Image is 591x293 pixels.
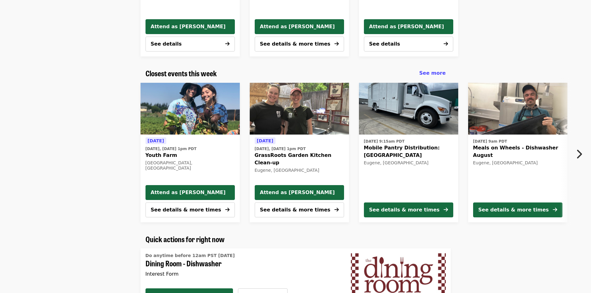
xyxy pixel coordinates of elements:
[468,83,567,135] img: Meals on Wheels - Dishwasher August organized by FOOD For Lane County
[364,144,453,159] span: Mobile Pantry Distribution: [GEOGRAPHIC_DATA]
[146,137,235,172] a: See details for "Youth Farm"
[255,168,344,173] div: Eugene, [GEOGRAPHIC_DATA]
[364,19,453,34] button: Attend as [PERSON_NAME]
[334,207,339,213] i: arrow-right icon
[146,202,235,217] button: See details & more times
[146,68,217,78] span: Closest events this week
[576,148,582,160] i: chevron-right icon
[151,189,230,196] span: Attend as [PERSON_NAME]
[468,83,567,222] a: See details for "Meals on Wheels - Dishwasher August"
[369,206,440,214] div: See details & more times
[473,202,562,217] button: See details & more times
[334,41,339,47] i: arrow-right icon
[364,139,405,144] time: [DATE] 9:15am PDT
[369,41,400,47] span: See details
[260,207,330,213] span: See details & more times
[478,206,549,214] div: See details & more times
[473,160,562,166] div: Eugene, [GEOGRAPHIC_DATA]
[359,83,458,135] img: Mobile Pantry Distribution: Bethel School District organized by FOOD For Lane County
[146,233,225,244] span: Quick actions for right now
[473,144,562,159] span: Meals on Wheels - Dishwasher August
[364,202,453,217] button: See details & more times
[369,23,448,30] span: Attend as [PERSON_NAME]
[146,253,235,258] span: Do anytime before 12am PST [DATE]
[141,83,240,135] img: Youth Farm organized by FOOD For Lane County
[250,83,349,135] a: GrassRoots Garden Kitchen Clean-up
[260,41,330,47] span: See details & more times
[151,41,182,47] span: See details
[141,83,240,135] a: Youth Farm
[146,152,235,159] span: Youth Farm
[146,69,217,78] a: Closest events this week
[255,137,344,174] a: See details for "GrassRoots Garden Kitchen Clean-up"
[151,23,230,30] span: Attend as [PERSON_NAME]
[255,37,344,51] button: See details & more times
[225,207,230,213] i: arrow-right icon
[260,189,339,196] span: Attend as [PERSON_NAME]
[146,251,336,280] a: See details for "Dining Room - Dishwasher"
[146,185,235,200] button: Attend as [PERSON_NAME]
[571,145,591,163] button: Next item
[444,41,448,47] i: arrow-right icon
[146,259,336,268] span: Dining Room - Dishwasher
[146,146,197,152] time: [DATE], [DATE] 1pm PDT
[146,160,235,171] div: [GEOGRAPHIC_DATA], [GEOGRAPHIC_DATA]
[146,37,235,51] button: See details
[419,70,445,76] span: See more
[257,138,273,143] span: [DATE]
[148,138,164,143] span: [DATE]
[359,83,458,222] a: See details for "Mobile Pantry Distribution: Bethel School District"
[364,160,453,166] div: Eugene, [GEOGRAPHIC_DATA]
[255,19,344,34] button: Attend as [PERSON_NAME]
[141,69,451,78] div: Closest events this week
[255,185,344,200] button: Attend as [PERSON_NAME]
[255,146,306,152] time: [DATE], [DATE] 1pm PDT
[151,207,221,213] span: See details & more times
[260,23,339,30] span: Attend as [PERSON_NAME]
[225,41,230,47] i: arrow-right icon
[444,207,448,213] i: arrow-right icon
[146,19,235,34] button: Attend as [PERSON_NAME]
[255,152,344,166] span: GrassRoots Garden Kitchen Clean-up
[146,271,179,277] span: Interest Form
[553,207,557,213] i: arrow-right icon
[473,139,507,144] time: [DATE] 9am PDT
[255,202,344,217] button: See details & more times
[364,37,453,51] button: See details
[419,69,445,77] a: See more
[250,83,349,135] img: GrassRoots Garden Kitchen Clean-up organized by FOOD For Lane County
